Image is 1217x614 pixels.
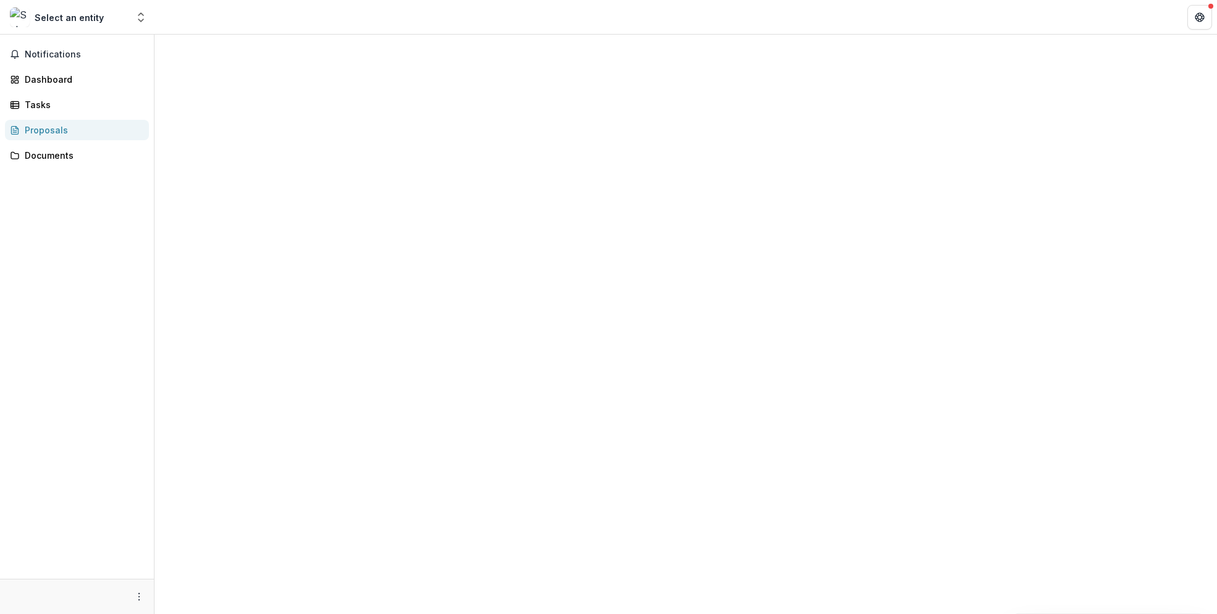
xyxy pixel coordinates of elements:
[25,49,144,60] span: Notifications
[5,44,149,64] button: Notifications
[25,98,139,111] div: Tasks
[25,149,139,162] div: Documents
[35,11,104,24] div: Select an entity
[5,120,149,140] a: Proposals
[5,95,149,115] a: Tasks
[132,589,146,604] button: More
[5,69,149,90] a: Dashboard
[25,73,139,86] div: Dashboard
[132,5,150,30] button: Open entity switcher
[5,145,149,166] a: Documents
[1187,5,1212,30] button: Get Help
[25,124,139,137] div: Proposals
[10,7,30,27] img: Select an entity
